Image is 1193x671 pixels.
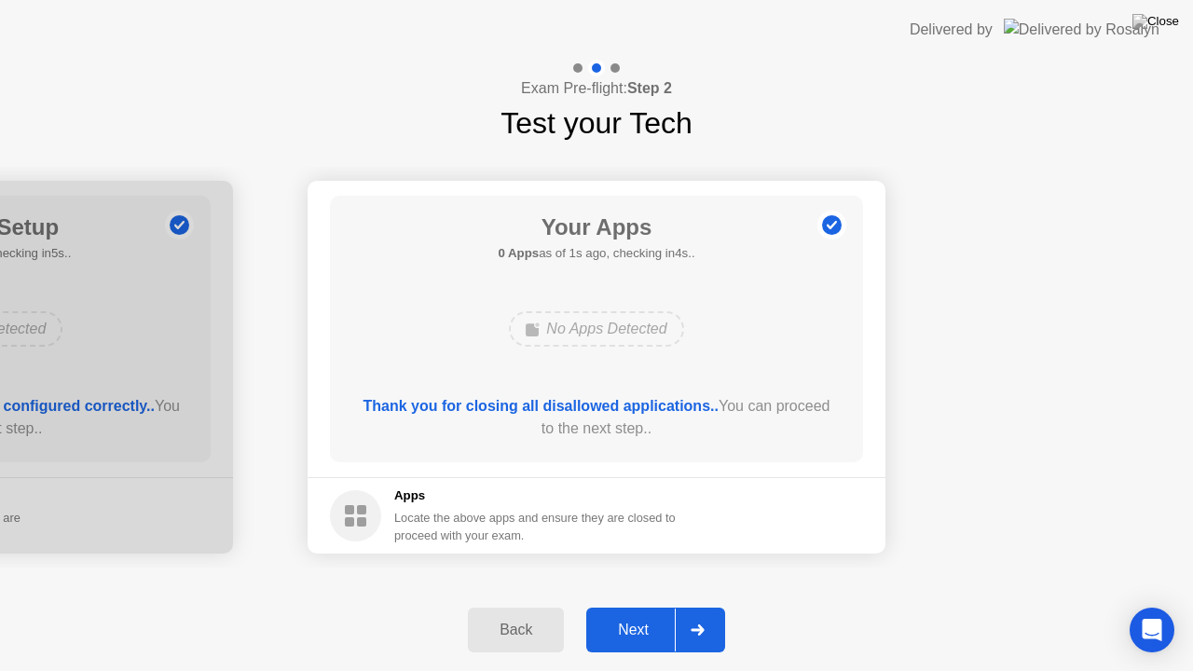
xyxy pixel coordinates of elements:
div: Back [473,622,558,638]
b: 0 Apps [498,246,539,260]
button: Back [468,608,564,652]
h5: as of 1s ago, checking in4s.. [498,244,694,263]
button: Next [586,608,725,652]
h5: Apps [394,486,677,505]
div: You can proceed to the next step.. [357,395,837,440]
b: Step 2 [627,80,672,96]
div: Delivered by [910,19,993,41]
b: Thank you for closing all disallowed applications.. [363,398,719,414]
img: Delivered by Rosalyn [1004,19,1159,40]
h1: Your Apps [498,211,694,244]
div: Open Intercom Messenger [1130,608,1174,652]
img: Close [1132,14,1179,29]
div: Next [592,622,675,638]
h1: Test your Tech [501,101,692,145]
h4: Exam Pre-flight: [521,77,672,100]
div: Locate the above apps and ensure they are closed to proceed with your exam. [394,509,677,544]
div: No Apps Detected [509,311,683,347]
